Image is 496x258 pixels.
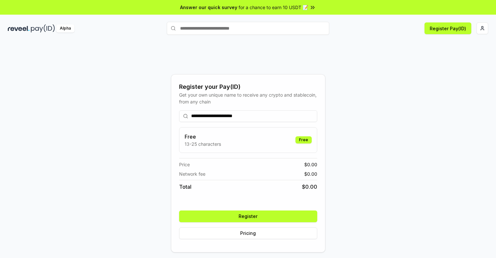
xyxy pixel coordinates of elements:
[179,170,205,177] span: Network fee
[185,141,221,147] p: 13-25 characters
[295,136,312,143] div: Free
[179,91,317,105] div: Get your own unique name to receive any crypto and stablecoin, from any chain
[179,82,317,91] div: Register your Pay(ID)
[304,161,317,168] span: $ 0.00
[56,24,74,33] div: Alpha
[179,183,191,191] span: Total
[179,227,317,239] button: Pricing
[179,161,190,168] span: Price
[31,24,55,33] img: pay_id
[8,24,30,33] img: reveel_dark
[180,4,237,11] span: Answer our quick survey
[304,170,317,177] span: $ 0.00
[424,22,471,34] button: Register Pay(ID)
[302,183,317,191] span: $ 0.00
[185,133,221,141] h3: Free
[179,210,317,222] button: Register
[239,4,308,11] span: for a chance to earn 10 USDT 📝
